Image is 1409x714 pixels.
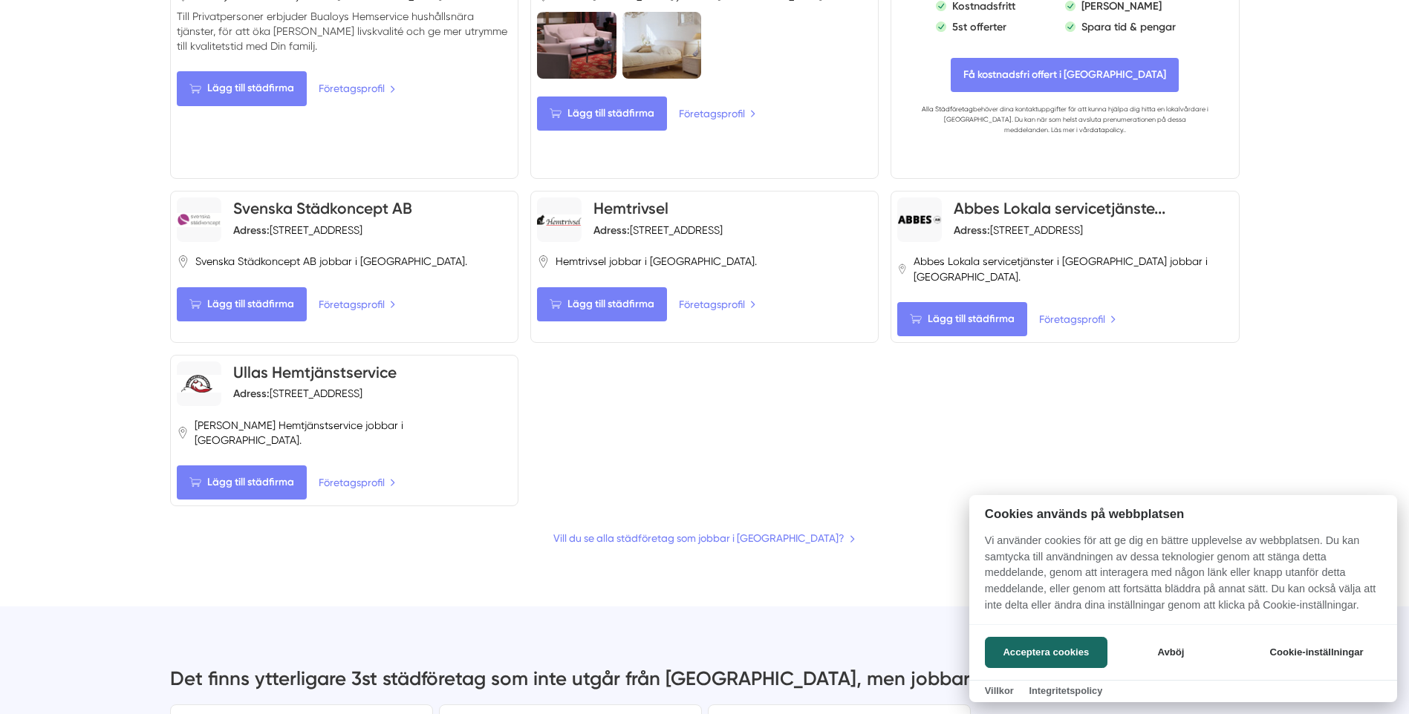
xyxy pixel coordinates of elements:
[969,507,1397,521] h2: Cookies används på webbplatsen
[985,685,1014,696] a: Villkor
[985,637,1107,668] button: Acceptera cookies
[1029,685,1102,696] a: Integritetspolicy
[969,533,1397,623] p: Vi använder cookies för att ge dig en bättre upplevelse av webbplatsen. Du kan samtycka till anvä...
[1252,637,1382,668] button: Cookie-inställningar
[1112,637,1230,668] button: Avböj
